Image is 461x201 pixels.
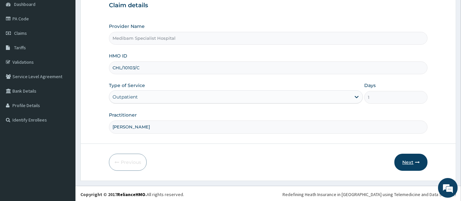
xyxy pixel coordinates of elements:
[38,59,91,125] span: We're online!
[14,30,27,36] span: Claims
[12,33,27,49] img: d_794563401_company_1708531726252_794563401
[108,3,123,19] div: Minimize live chat window
[109,154,147,171] button: Previous
[109,53,127,59] label: HMO ID
[364,82,376,89] label: Days
[14,45,26,51] span: Tariffs
[109,112,137,118] label: Practitioner
[3,132,125,155] textarea: Type your message and hit 'Enter'
[113,94,138,100] div: Outpatient
[109,61,428,74] input: Enter HMO ID
[109,121,428,133] input: Enter Name
[394,154,428,171] button: Next
[80,191,147,197] strong: Copyright © 2017 .
[283,191,456,198] div: Redefining Heath Insurance in [GEOGRAPHIC_DATA] using Telemedicine and Data Science!
[34,37,110,45] div: Chat with us now
[109,2,428,9] h3: Claim details
[109,23,145,30] label: Provider Name
[14,1,35,7] span: Dashboard
[109,82,145,89] label: Type of Service
[117,191,145,197] a: RelianceHMO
